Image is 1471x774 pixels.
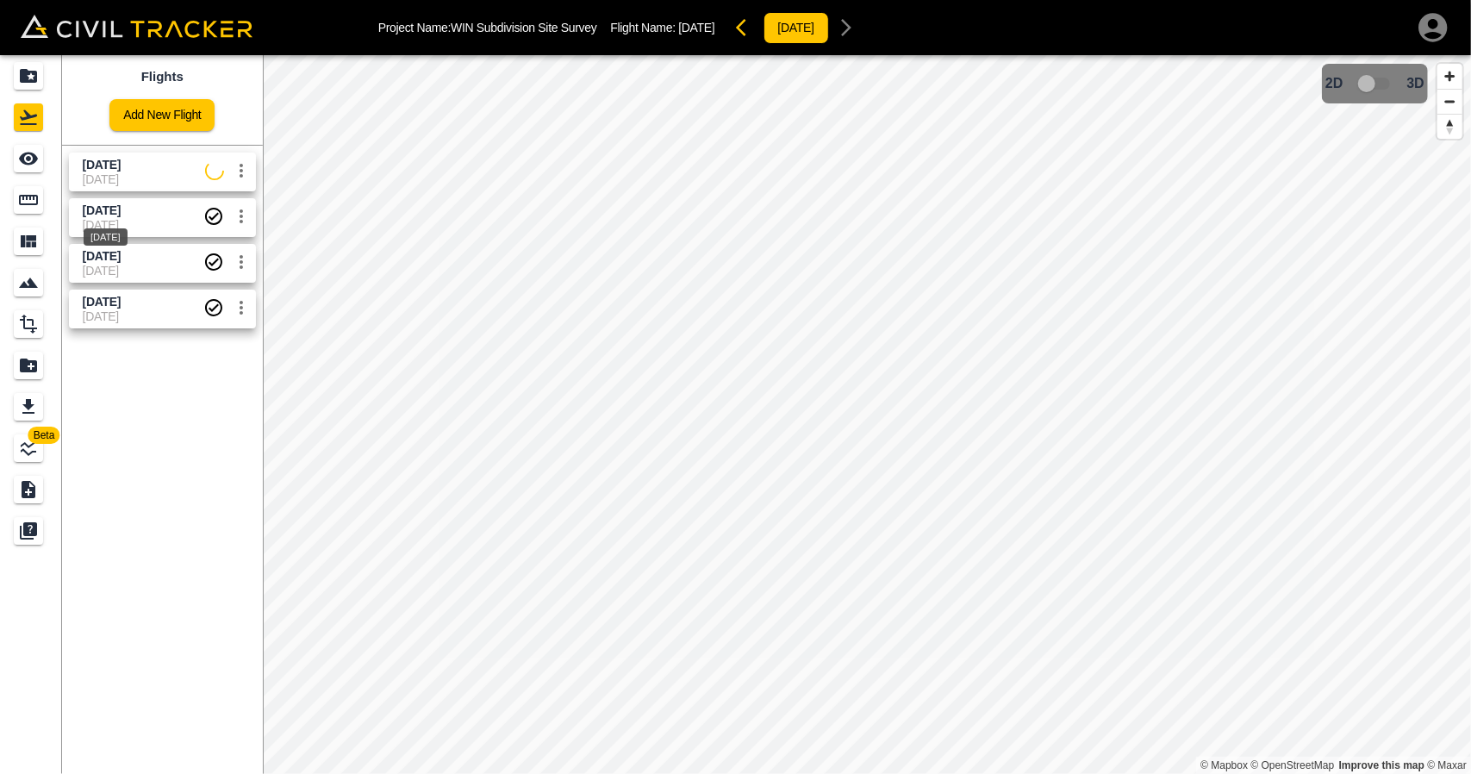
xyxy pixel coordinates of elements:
[1437,64,1462,89] button: Zoom in
[378,21,597,34] p: Project Name: WIN Subdivision Site Survey
[263,55,1471,774] canvas: Map
[1339,759,1424,771] a: Map feedback
[1407,76,1424,91] span: 3D
[21,15,252,39] img: Civil Tracker
[678,21,714,34] span: [DATE]
[610,21,714,34] p: Flight Name:
[84,228,128,246] div: [DATE]
[1437,114,1462,139] button: Reset bearing to north
[1350,67,1400,100] span: 3D model not uploaded yet
[1437,89,1462,114] button: Zoom out
[1251,759,1335,771] a: OpenStreetMap
[1427,759,1467,771] a: Maxar
[1200,759,1248,771] a: Mapbox
[764,12,829,44] button: [DATE]
[1325,76,1343,91] span: 2D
